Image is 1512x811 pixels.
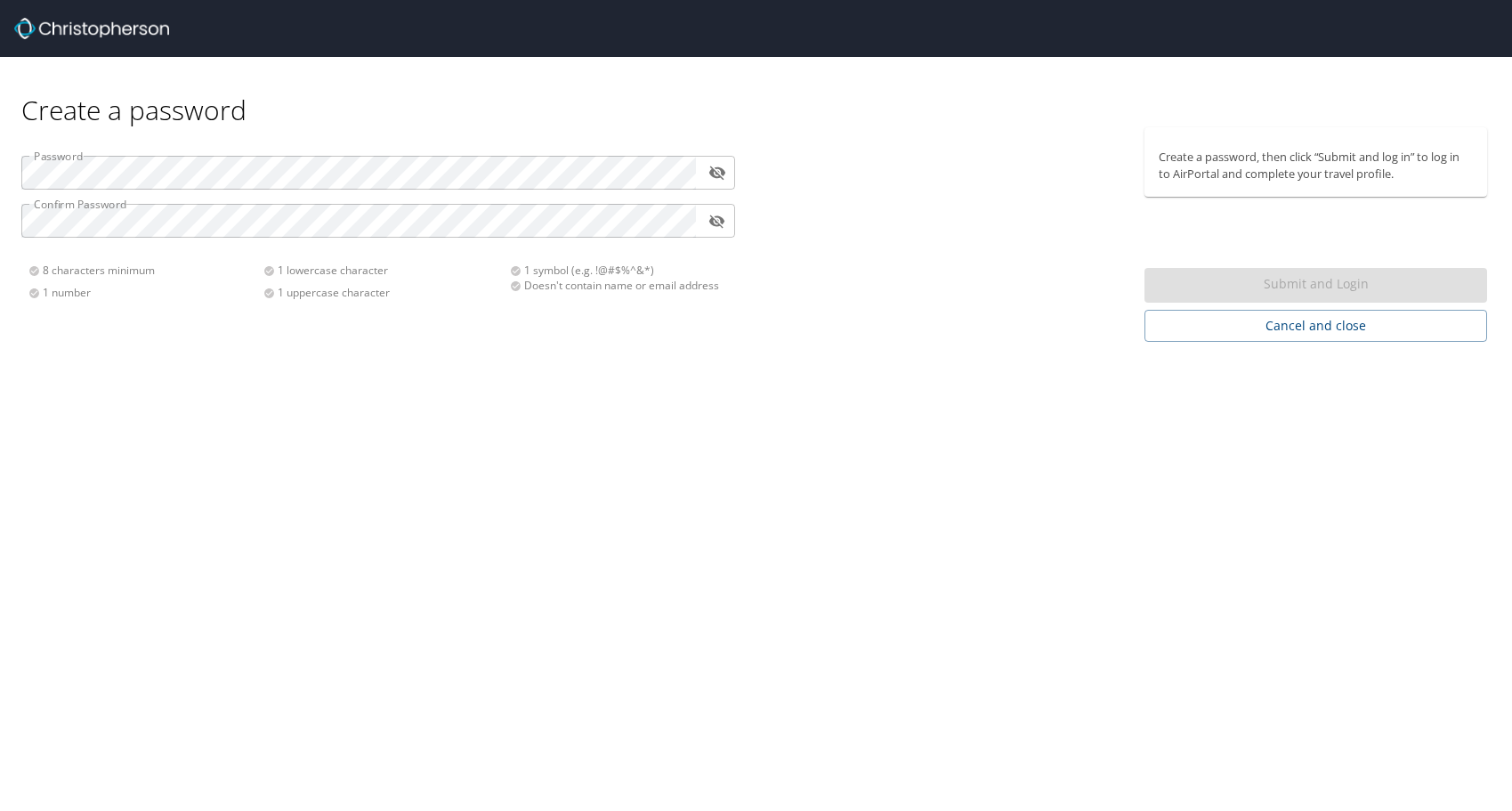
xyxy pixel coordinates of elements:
[1144,310,1487,343] button: Cancel and close
[14,18,169,39] img: Christopherson_logo_rev.png
[263,285,498,300] div: 1 uppercase character
[510,278,724,293] div: Doesn't contain name or email address
[28,263,263,278] div: 8 characters minimum
[263,263,498,278] div: 1 lowercase character
[703,207,731,235] button: toggle password visibility
[703,158,731,186] button: toggle password visibility
[1159,149,1473,182] p: Create a password, then click “Submit and log in” to log in to AirPortal and complete your travel...
[28,285,263,300] div: 1 number
[21,57,1491,127] div: Create a password
[1159,315,1473,337] span: Cancel and close
[510,263,724,278] div: 1 symbol (e.g. !@#$%^&*)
